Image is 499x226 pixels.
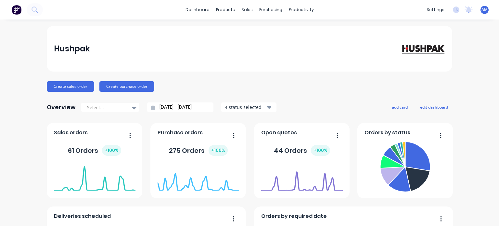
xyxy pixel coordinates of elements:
span: AM [481,7,488,13]
div: + 100 % [311,145,330,156]
div: purchasing [256,5,286,15]
span: Sales orders [54,129,88,137]
div: 61 Orders [68,145,121,156]
div: 275 Orders [169,145,228,156]
button: edit dashboard [416,103,452,111]
div: settings [423,5,448,15]
button: Create purchase order [99,81,154,92]
div: + 100 % [102,145,121,156]
a: dashboard [182,5,213,15]
div: 4 status selected [225,104,266,111]
div: productivity [286,5,317,15]
img: Factory [12,5,21,15]
span: Purchase orders [158,129,203,137]
div: Overview [47,101,76,114]
div: Hushpak [54,42,90,55]
img: Hushpak [400,43,445,54]
div: 44 Orders [274,145,330,156]
span: Orders by status [365,129,410,137]
button: Create sales order [47,81,94,92]
div: products [213,5,238,15]
button: add card [388,103,412,111]
div: sales [238,5,256,15]
button: 4 status selected [221,102,276,112]
div: + 100 % [209,145,228,156]
span: Open quotes [261,129,297,137]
